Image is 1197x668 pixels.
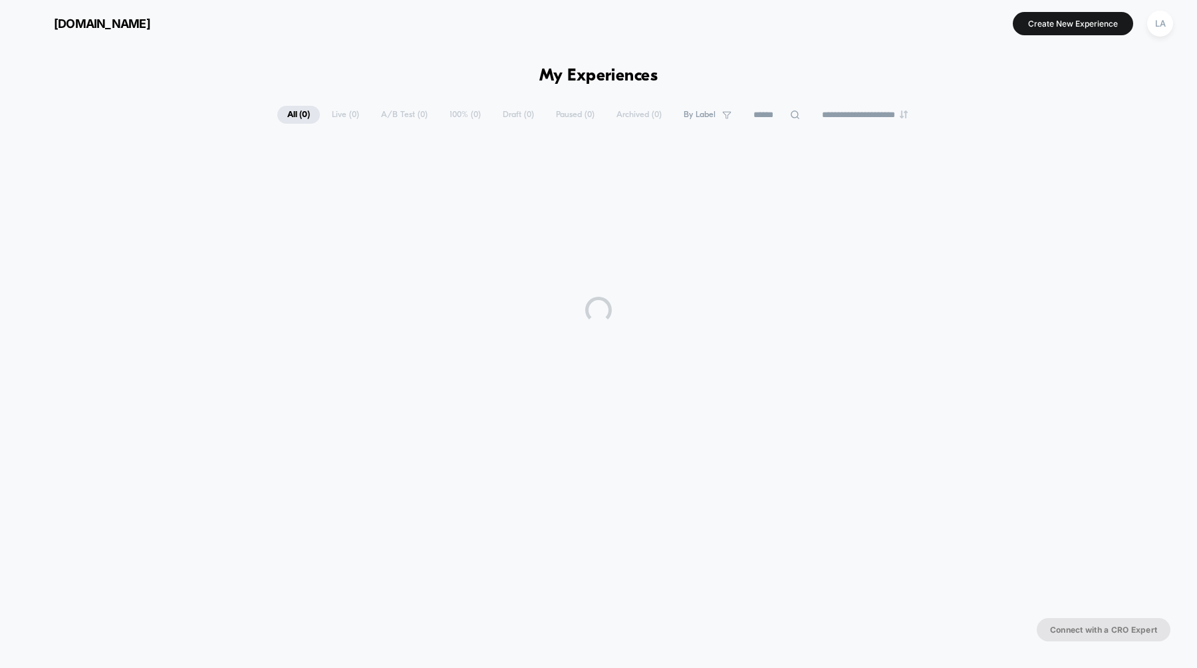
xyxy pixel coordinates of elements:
span: [DOMAIN_NAME] [54,17,150,31]
button: Connect with a CRO Expert [1037,618,1170,641]
span: By Label [684,110,716,120]
img: end [900,110,908,118]
button: Create New Experience [1013,12,1133,35]
span: All ( 0 ) [277,106,320,124]
button: LA [1143,10,1177,37]
button: [DOMAIN_NAME] [20,13,154,34]
div: LA [1147,11,1173,37]
h1: My Experiences [539,67,658,86]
